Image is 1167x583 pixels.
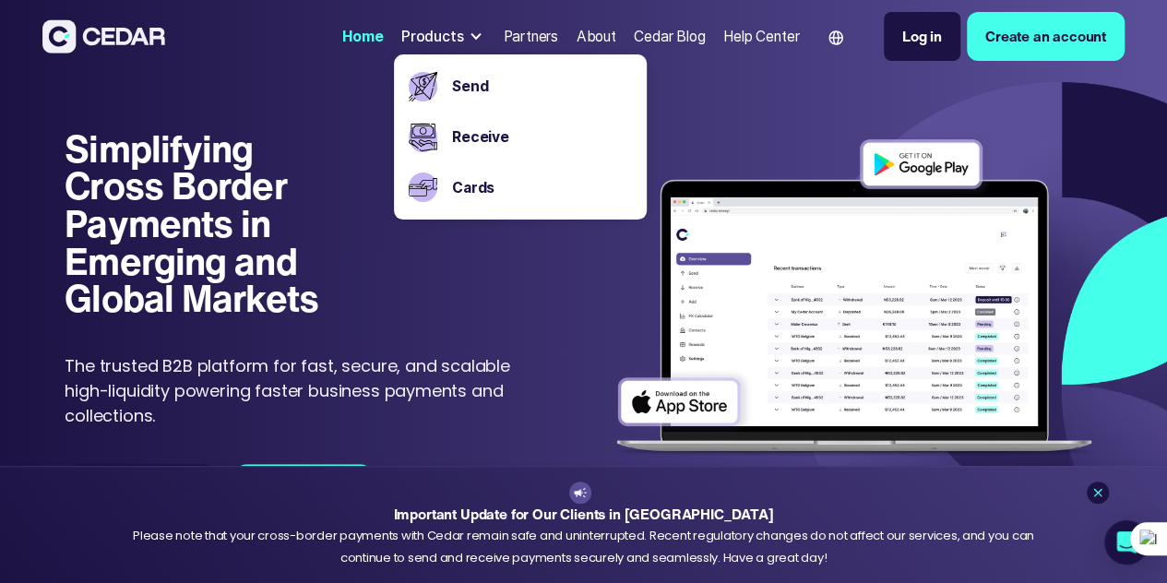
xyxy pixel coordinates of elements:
[569,17,624,56] a: About
[452,177,632,198] a: Cards
[902,26,942,47] div: Log in
[723,26,799,47] div: Help Center
[496,17,566,56] a: Partners
[65,353,534,428] p: The trusted B2B platform for fast, secure, and scalable high-liquidity powering faster business p...
[626,17,712,56] a: Cedar Blog
[716,17,806,56] a: Help Center
[65,130,346,317] h1: Simplifying Cross Border Payments in Emerging and Global Markets
[606,130,1102,468] img: Dashboard of transactions
[401,26,464,47] div: Products
[828,30,843,45] img: world icon
[394,18,493,54] div: Products
[503,26,558,47] div: Partners
[335,17,390,56] a: Home
[452,76,632,97] a: Send
[452,126,632,148] a: Receive
[65,464,218,522] a: Speak to Sales
[884,12,960,61] a: Log in
[342,26,383,47] div: Home
[1104,520,1149,565] div: Open Intercom Messenger
[394,54,647,220] nav: Products
[232,464,375,522] a: Get started
[577,26,616,47] div: About
[634,26,705,47] div: Cedar Blog
[967,12,1125,61] a: Create an account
